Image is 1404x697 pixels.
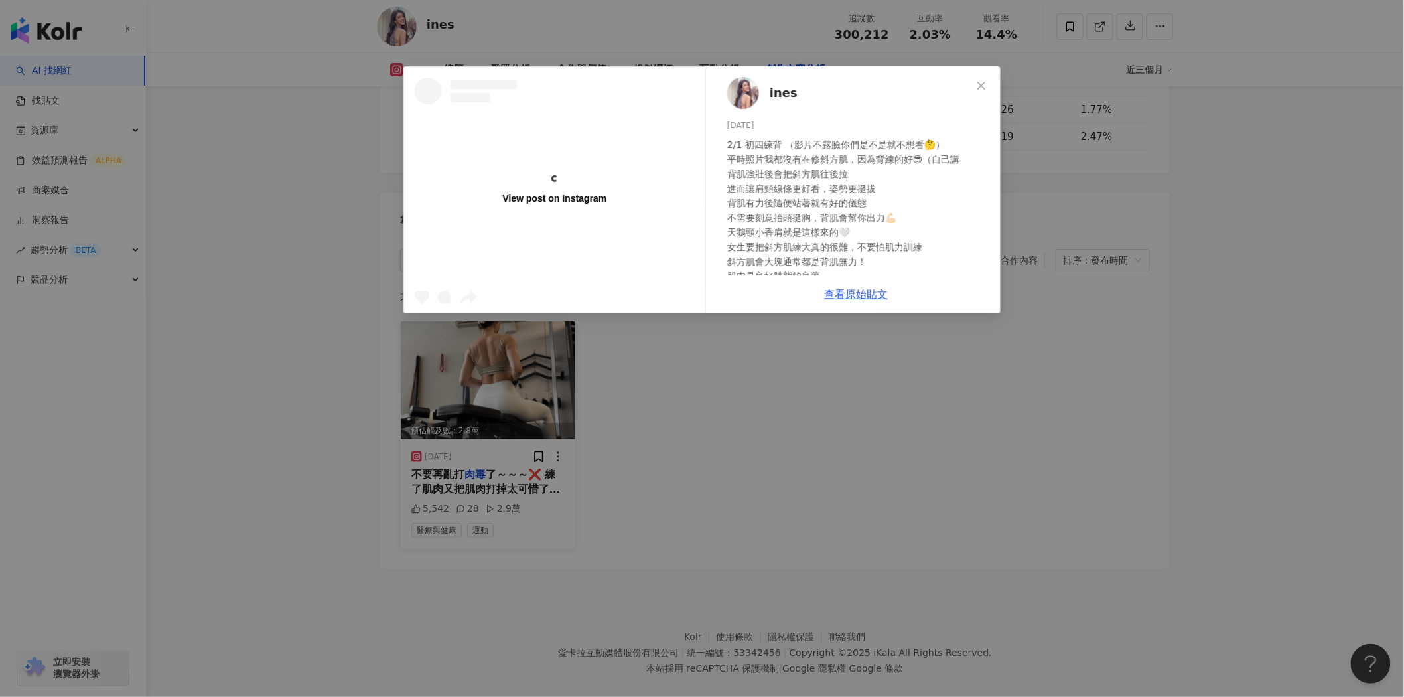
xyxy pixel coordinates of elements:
div: [DATE] [727,119,990,132]
span: ines [770,84,798,102]
div: 2/1 初四練背 （影片不露臉你們是不是就不想看🤔） 平時照片我都沒有在修斜方肌，因為背練的好😎（自己講 背肌強壯後會把斜方肌往後拉 進而讓肩頸線條更好看，姿勢更挺拔 背肌有力後隨便站著就有好的... [727,137,990,313]
a: 查看原始貼文 [824,288,888,301]
div: View post on Instagram [503,193,607,204]
span: close [976,80,987,91]
a: View post on Instagram [404,67,705,313]
img: KOL Avatar [727,77,759,109]
a: KOL Avatarines [727,77,971,109]
button: Close [968,72,995,99]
